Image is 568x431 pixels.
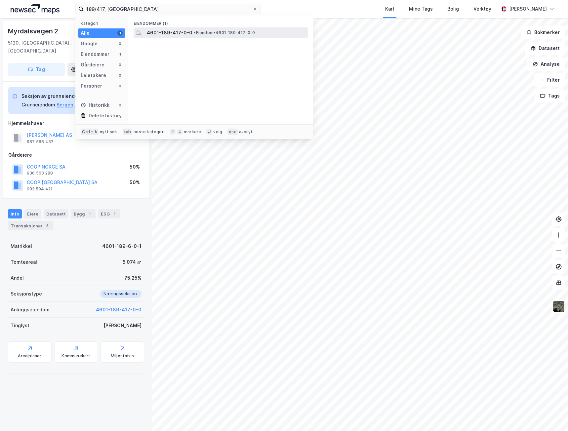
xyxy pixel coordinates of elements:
div: 1 [111,211,118,217]
div: esc [227,129,238,135]
div: Info [8,209,22,218]
span: Eiendom • 4601-189-417-0-0 [194,30,255,35]
div: Bolig [447,5,459,13]
div: Kategori [81,21,125,26]
div: 0 [117,102,123,108]
div: 8 [44,222,51,229]
div: Historikk [81,101,109,109]
div: Seksjon av grunneiendom [21,92,90,100]
button: Datasett [525,42,565,55]
div: Alle [81,29,90,37]
span: • [194,30,196,35]
div: Grunneiendom [21,101,55,109]
img: 9k= [552,300,565,313]
div: velg [213,129,222,135]
button: Filter [534,73,565,87]
div: [PERSON_NAME] [509,5,547,13]
div: 936 560 288 [27,171,53,176]
div: 5 074 ㎡ [123,258,142,266]
input: Søk på adresse, matrikkel, gårdeiere, leietakere eller personer [84,4,252,14]
div: Ctrl + k [81,129,99,135]
button: 4601-189-417-0-0 [96,306,142,314]
div: Myrdalsvegen 2 [8,26,60,36]
span: 4601-189-417-0-0 [147,29,192,37]
div: Miljøstatus [111,353,134,359]
div: Mine Tags [409,5,433,13]
div: Hjemmelshaver [8,119,144,127]
div: Tinglyst [11,322,29,330]
div: 50% [130,178,140,186]
div: Bygg [71,209,96,218]
div: 50% [130,163,140,171]
div: Verktøy [473,5,491,13]
img: logo.a4113a55bc3d86da70a041830d287a7e.svg [11,4,60,14]
div: Gårdeiere [8,151,144,159]
div: Eiere [24,209,41,218]
div: Anleggseiendom [11,306,50,314]
div: 1 [117,52,123,57]
div: Eiendommer (1) [128,16,313,27]
div: Kommunekart [61,353,90,359]
div: Personer [81,82,102,90]
div: 987 568 437 [27,139,54,144]
div: markere [184,129,201,135]
div: 1 [117,30,123,36]
div: Leietakere [81,71,106,79]
iframe: Chat Widget [535,399,568,431]
div: Delete history [89,112,122,120]
div: Kontrollprogram for chat [535,399,568,431]
div: Gårdeiere [81,61,104,69]
button: Bokmerker [521,26,565,39]
div: 75.25% [124,274,142,282]
div: neste kategori [134,129,165,135]
div: 4601-189-6-0-1 [102,242,142,250]
div: Google [81,40,98,48]
div: 0 [117,41,123,46]
button: Tags [535,89,565,102]
div: 0 [117,62,123,67]
div: Seksjonstype [11,290,42,298]
div: avbryt [239,129,253,135]
div: 0 [117,83,123,89]
div: Eiendommer [81,50,109,58]
div: Transaksjoner [8,221,53,230]
div: 0 [117,73,123,78]
div: 1 [86,211,93,217]
div: 982 594 421 [27,186,53,192]
div: Datasett [44,209,68,218]
button: Analyse [527,58,565,71]
button: Bergen, 189/6 [57,101,90,109]
div: tab [123,129,133,135]
div: ESG [98,209,120,218]
button: Tag [8,63,65,76]
div: Arealplaner [18,353,41,359]
div: Matrikkel [11,242,32,250]
div: 5130, [GEOGRAPHIC_DATA], [GEOGRAPHIC_DATA] [8,39,107,55]
div: Tomteareal [11,258,37,266]
div: nytt søk [100,129,117,135]
div: Kart [385,5,394,13]
div: [PERSON_NAME] [103,322,142,330]
div: Andel [11,274,24,282]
